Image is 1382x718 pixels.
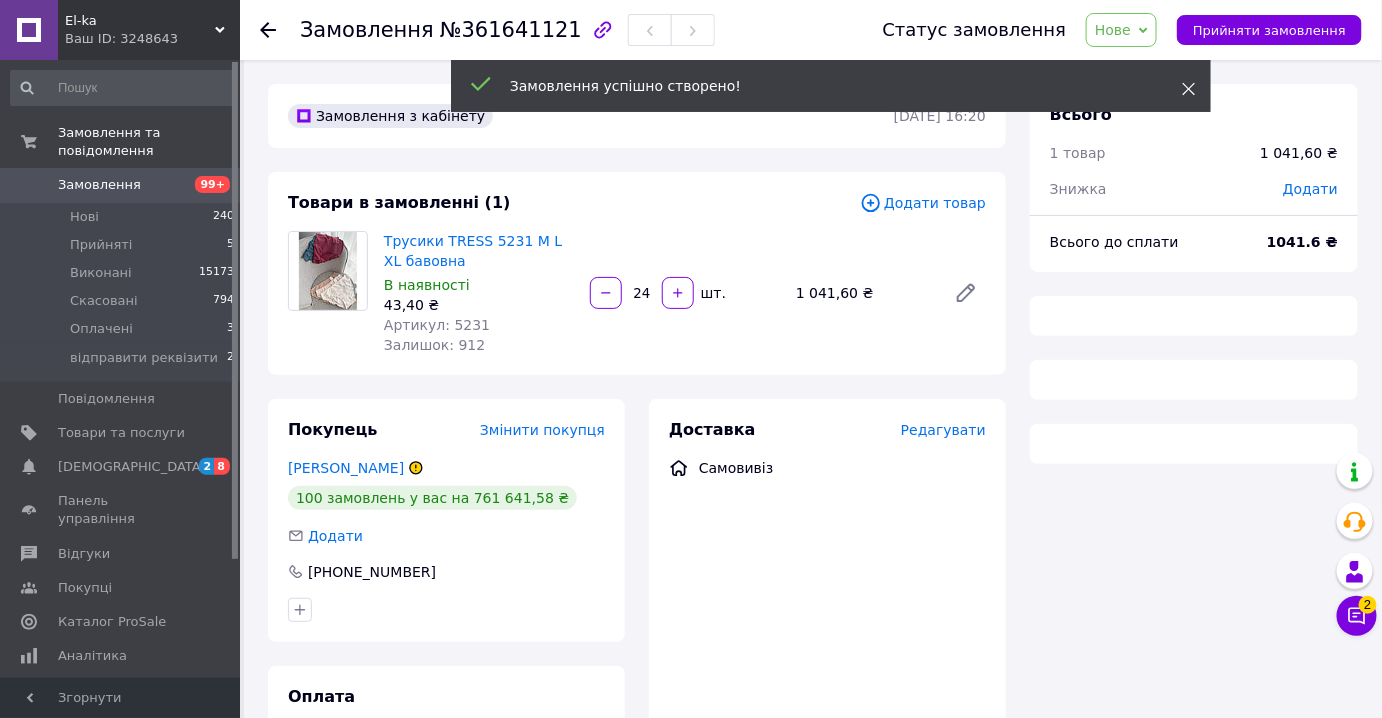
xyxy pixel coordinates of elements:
span: Відгуки [58,545,110,563]
span: 15173 [199,264,234,282]
div: Самовивіз [694,458,778,478]
span: 794 [213,292,234,310]
span: Замовлення та повідомлення [58,124,240,160]
span: Нові [70,208,99,226]
span: Додати [1283,181,1338,197]
span: Товари в замовленні (1) [288,193,511,212]
span: 5 [227,236,234,254]
span: Артикул: 5231 [384,317,490,333]
div: [PHONE_NUMBER] [306,562,438,582]
span: 1 товар [1050,145,1106,161]
span: Замовлення [300,18,434,42]
div: Замовлення з кабінету [288,104,493,128]
span: Покупці [58,579,112,597]
span: Покупець [288,420,378,439]
div: 43,40 ₴ [384,295,574,315]
span: [DEMOGRAPHIC_DATA] [58,458,206,476]
span: Оплачені [70,320,133,338]
span: Повідомлення [58,390,155,408]
span: Оплата [288,687,355,706]
span: 99+ [195,176,230,193]
span: Скасовані [70,292,138,310]
b: 1041.6 ₴ [1267,234,1338,250]
span: Всього до сплати [1050,234,1179,250]
div: 1 041,60 ₴ [788,279,938,307]
span: Прийняті [70,236,132,254]
span: 8 [214,458,230,475]
div: Повернутися назад [260,20,276,40]
a: [PERSON_NAME] [288,460,404,476]
span: №361641121 [440,18,582,42]
span: Знижка [1050,181,1107,197]
span: відправити реквізити [70,349,218,367]
span: Залишок: 912 [384,337,485,353]
input: Пошук [10,70,236,106]
div: Статус замовлення [883,20,1067,40]
span: Замовлення [58,176,141,194]
div: 100 замовлень у вас на 761 641,58 ₴ [288,486,577,510]
a: Редагувати [946,273,986,313]
span: El-ka [65,12,215,30]
span: Каталог ProSale [58,613,166,631]
span: 2 [227,349,234,367]
span: Редагувати [901,422,986,438]
button: Чат з покупцем2 [1337,596,1377,636]
span: 240 [213,208,234,226]
a: Трусики TRESS 5231 М L XL бавовна [384,233,562,269]
div: Замовлення успішно створено! [510,76,1132,96]
span: Доставка [669,420,756,439]
img: Трусики TRESS 5231 М L XL бавовна [299,232,358,310]
span: В наявності [384,277,470,293]
span: 3 [227,320,234,338]
span: 2 [1359,596,1377,614]
span: Додати товар [860,192,986,214]
span: Додати [308,528,363,544]
div: 1 041,60 ₴ [1260,143,1338,163]
span: Аналітика [58,647,127,665]
span: Виконані [70,264,132,282]
div: Ваш ID: 3248643 [65,30,240,48]
span: Панель управління [58,492,185,528]
button: Прийняти замовлення [1177,15,1362,45]
span: Товари та послуги [58,424,185,442]
span: Нове [1095,22,1131,38]
span: Прийняти замовлення [1193,23,1346,38]
span: 2 [199,458,215,475]
span: Змінити покупця [480,422,605,438]
div: шт. [696,283,728,303]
